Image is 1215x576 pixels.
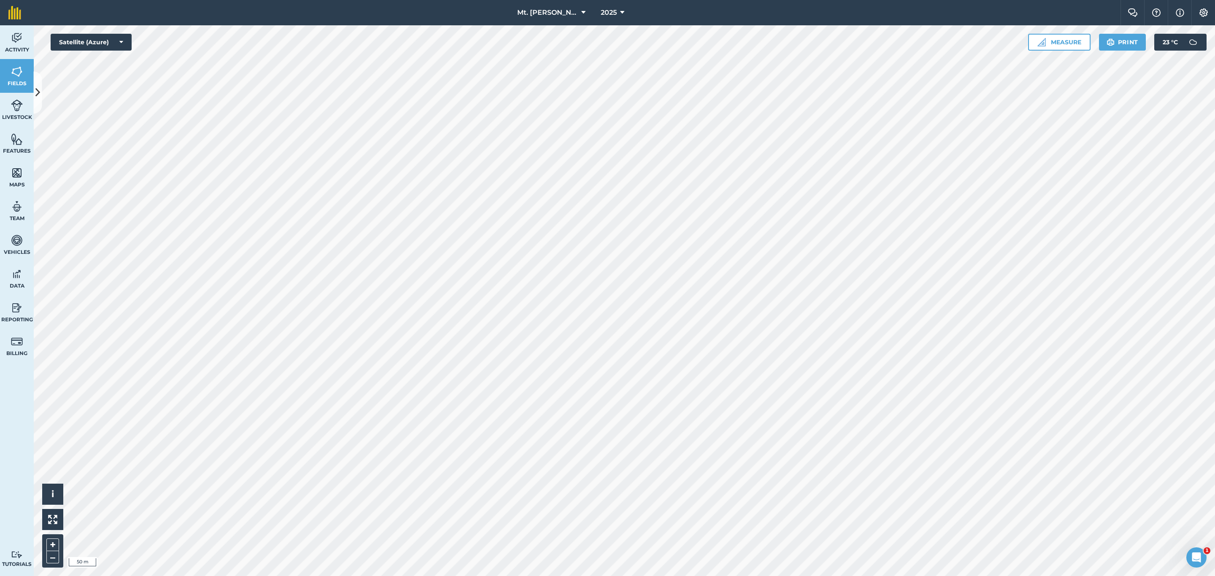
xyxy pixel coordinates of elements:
span: i [51,489,54,499]
img: svg+xml;base64,PHN2ZyB4bWxucz0iaHR0cDovL3d3dy53My5vcmcvMjAwMC9zdmciIHdpZHRoPSI1NiIgaGVpZ2h0PSI2MC... [11,133,23,145]
img: svg+xml;base64,PD94bWwgdmVyc2lvbj0iMS4wIiBlbmNvZGluZz0idXRmLTgiPz4KPCEtLSBHZW5lcmF0b3I6IEFkb2JlIE... [11,99,23,112]
button: 23 °C [1154,34,1207,51]
button: Satellite (Azure) [51,34,132,51]
span: Mt. [PERSON_NAME] [517,8,578,18]
img: svg+xml;base64,PD94bWwgdmVyc2lvbj0iMS4wIiBlbmNvZGluZz0idXRmLTgiPz4KPCEtLSBHZW5lcmF0b3I6IEFkb2JlIE... [11,200,23,213]
img: fieldmargin Logo [8,6,21,19]
img: svg+xml;base64,PD94bWwgdmVyc2lvbj0iMS4wIiBlbmNvZGluZz0idXRmLTgiPz4KPCEtLSBHZW5lcmF0b3I6IEFkb2JlIE... [11,335,23,348]
img: svg+xml;base64,PD94bWwgdmVyc2lvbj0iMS4wIiBlbmNvZGluZz0idXRmLTgiPz4KPCEtLSBHZW5lcmF0b3I6IEFkb2JlIE... [11,268,23,280]
img: Ruler icon [1037,38,1046,46]
button: + [46,538,59,551]
button: Print [1099,34,1146,51]
img: svg+xml;base64,PHN2ZyB4bWxucz0iaHR0cDovL3d3dy53My5vcmcvMjAwMC9zdmciIHdpZHRoPSI1NiIgaGVpZ2h0PSI2MC... [11,65,23,78]
img: svg+xml;base64,PHN2ZyB4bWxucz0iaHR0cDovL3d3dy53My5vcmcvMjAwMC9zdmciIHdpZHRoPSIxNyIgaGVpZ2h0PSIxNy... [1176,8,1184,18]
img: svg+xml;base64,PD94bWwgdmVyc2lvbj0iMS4wIiBlbmNvZGluZz0idXRmLTgiPz4KPCEtLSBHZW5lcmF0b3I6IEFkb2JlIE... [1185,34,1201,51]
img: A question mark icon [1151,8,1161,17]
button: i [42,484,63,505]
button: Measure [1028,34,1091,51]
span: 1 [1204,547,1210,554]
img: svg+xml;base64,PHN2ZyB4bWxucz0iaHR0cDovL3d3dy53My5vcmcvMjAwMC9zdmciIHdpZHRoPSI1NiIgaGVpZ2h0PSI2MC... [11,167,23,179]
img: Four arrows, one pointing top left, one top right, one bottom right and the last bottom left [48,515,57,524]
button: – [46,551,59,563]
img: svg+xml;base64,PHN2ZyB4bWxucz0iaHR0cDovL3d3dy53My5vcmcvMjAwMC9zdmciIHdpZHRoPSIxOSIgaGVpZ2h0PSIyNC... [1107,37,1115,47]
img: svg+xml;base64,PD94bWwgdmVyc2lvbj0iMS4wIiBlbmNvZGluZz0idXRmLTgiPz4KPCEtLSBHZW5lcmF0b3I6IEFkb2JlIE... [11,234,23,247]
img: A cog icon [1199,8,1209,17]
span: 2025 [601,8,617,18]
img: svg+xml;base64,PD94bWwgdmVyc2lvbj0iMS4wIiBlbmNvZGluZz0idXRmLTgiPz4KPCEtLSBHZW5lcmF0b3I6IEFkb2JlIE... [11,301,23,314]
img: svg+xml;base64,PD94bWwgdmVyc2lvbj0iMS4wIiBlbmNvZGluZz0idXRmLTgiPz4KPCEtLSBHZW5lcmF0b3I6IEFkb2JlIE... [11,32,23,44]
img: svg+xml;base64,PD94bWwgdmVyc2lvbj0iMS4wIiBlbmNvZGluZz0idXRmLTgiPz4KPCEtLSBHZW5lcmF0b3I6IEFkb2JlIE... [11,551,23,559]
span: 23 ° C [1163,34,1178,51]
iframe: Intercom live chat [1186,547,1207,568]
img: Two speech bubbles overlapping with the left bubble in the forefront [1128,8,1138,17]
